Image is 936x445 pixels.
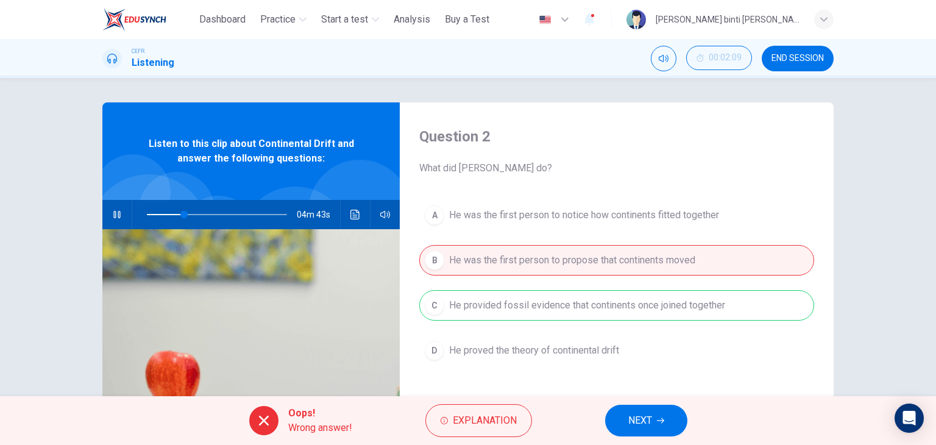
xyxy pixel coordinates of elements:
span: Wrong answer! [288,421,352,435]
img: Profile picture [626,10,646,29]
a: ELTC logo [102,7,194,32]
span: END SESSION [771,54,824,63]
h1: Listening [132,55,174,70]
button: 00:02:09 [686,46,752,70]
span: 00:02:09 [709,53,742,63]
span: 04m 43s [297,200,340,229]
span: Buy a Test [445,12,489,27]
span: CEFR [132,47,144,55]
img: en [537,15,553,24]
button: Analysis [389,9,435,30]
span: Start a test [321,12,368,27]
span: Practice [260,12,296,27]
span: NEXT [628,412,652,429]
div: Hide [686,46,752,71]
button: NEXT [605,405,687,436]
button: Dashboard [194,9,250,30]
button: Practice [255,9,311,30]
span: Oops! [288,406,352,421]
div: Open Intercom Messenger [895,404,924,433]
div: Mute [651,46,676,71]
span: Explanation [453,412,517,429]
img: ELTC logo [102,7,166,32]
span: Analysis [394,12,430,27]
span: Dashboard [199,12,246,27]
button: Buy a Test [440,9,494,30]
button: Click to see the audio transcription [346,200,365,229]
span: Listen to this clip about Continental Drift and answer the following questions: [142,137,360,166]
div: [PERSON_NAME] binti [PERSON_NAME] [656,12,799,27]
button: Explanation [425,404,532,437]
h4: Question 2 [419,127,814,146]
button: END SESSION [762,46,834,71]
span: What did [PERSON_NAME] do? [419,161,814,176]
button: Start a test [316,9,384,30]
